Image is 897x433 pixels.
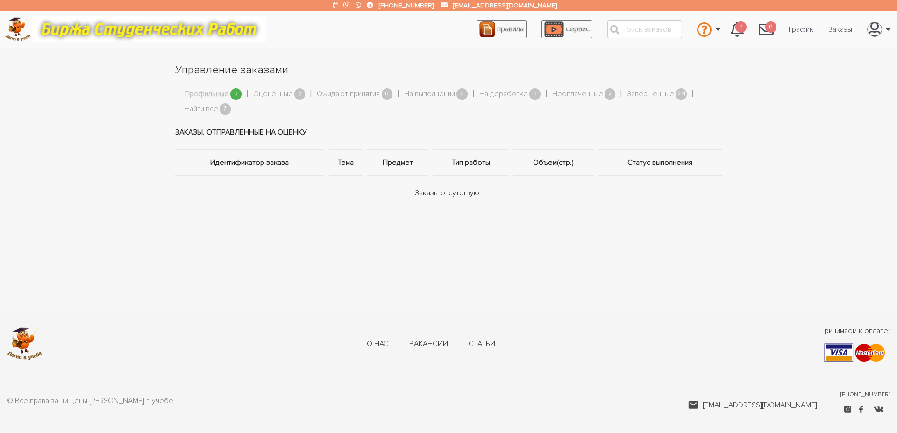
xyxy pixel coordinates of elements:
a: Вакансии [409,339,448,349]
a: 0 [723,17,751,42]
span: 0 [382,88,393,100]
a: На доработке [479,88,528,100]
span: 514 [676,88,687,100]
img: agreement_icon-feca34a61ba7f3d1581b08bc946b2ec1ccb426f67415f344566775c155b7f62c.png [479,21,495,37]
a: [EMAIL_ADDRESS][DOMAIN_NAME] [688,399,817,411]
span: 2 [294,88,306,100]
span: [EMAIL_ADDRESS][DOMAIN_NAME] [703,399,817,411]
span: 7 [220,103,231,115]
h1: Управление заказами [175,62,722,78]
th: Тип работы [431,150,511,176]
a: Заказы [821,21,860,38]
span: 0 [529,88,541,100]
span: 0 [230,88,242,100]
th: Тема [327,150,365,176]
a: правила [477,20,527,38]
img: logo-c4363faeb99b52c628a42810ed6dfb4293a56d4e4775eb116515dfe7f33672af.png [7,327,43,360]
span: 0 [735,21,747,33]
span: правила [497,24,524,34]
th: Идентификатор заказа [175,150,327,176]
a: [PHONE_NUMBER] [379,1,434,9]
img: play_icon-49f7f135c9dc9a03216cfdbccbe1e3994649169d890fb554cedf0eac35a01ba8.png [544,21,564,37]
a: Ожидают принятия [317,88,380,100]
img: logo-c4363faeb99b52c628a42810ed6dfb4293a56d4e4775eb116515dfe7f33672af.png [5,17,31,41]
th: Предмет [365,150,430,176]
span: 2 [605,88,616,100]
a: Статьи [469,339,495,349]
th: Объем(стр.) [511,150,596,176]
input: Поиск заказов [607,20,682,38]
a: Завершенные [627,88,674,100]
span: сервис [566,24,590,34]
span: 0 [456,88,468,100]
td: Заказы, отправленные на оценку [175,115,722,150]
a: Профильные [185,88,229,100]
a: 0 [751,17,781,42]
td: Заказы отсутствуют [175,176,722,211]
th: Статус выполнения [596,150,722,176]
a: График [781,21,821,38]
a: [PHONE_NUMBER] [840,390,890,399]
a: Неоплаченные [552,88,603,100]
span: Принимаем к оплате: [819,325,890,336]
a: На выполнении [404,88,455,100]
a: [EMAIL_ADDRESS][DOMAIN_NAME] [453,1,557,9]
a: сервис [541,20,592,38]
img: motto-12e01f5a76059d5f6a28199ef077b1f78e012cfde436ab5cf1d4517935686d32.gif [32,16,266,42]
img: payment-9f1e57a40afa9551f317c30803f4599b5451cfe178a159d0fc6f00a10d51d3ba.png [824,343,885,362]
a: Найти все [185,103,218,115]
span: 0 [765,21,776,33]
a: Оцененные [253,88,293,100]
a: О нас [367,339,389,349]
p: © Все права защищены [PERSON_NAME] в учебе [7,395,173,407]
